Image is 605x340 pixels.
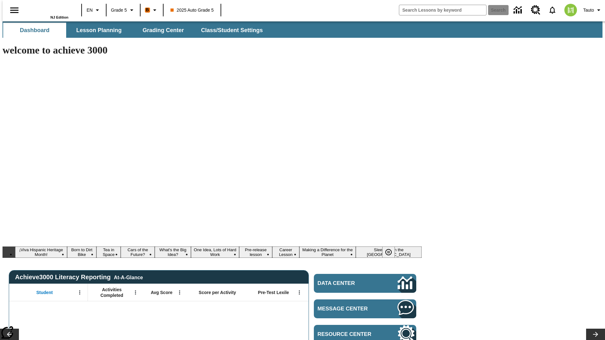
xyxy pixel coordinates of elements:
[314,299,416,318] a: Message Center
[67,246,96,258] button: Slide 2 Born to Dirt Bike
[111,7,127,14] span: Grade 5
[3,21,602,38] div: SubNavbar
[272,246,299,258] button: Slide 8 Career Lesson
[356,246,422,258] button: Slide 10 Sleepless in the Animal Kingdom
[50,15,68,19] span: NJ Edition
[544,2,561,18] a: Notifications
[75,288,84,297] button: Open Menu
[318,306,379,312] span: Message Center
[3,23,268,38] div: SubNavbar
[5,1,24,20] button: Open side menu
[583,7,594,14] span: Tauto
[151,290,172,295] span: Avg Score
[318,280,377,286] span: Data Center
[121,246,155,258] button: Slide 4 Cars of the Future?
[36,290,53,295] span: Student
[132,23,195,38] button: Grading Center
[318,331,379,337] span: Resource Center
[87,7,93,14] span: EN
[3,44,422,56] h1: welcome to achieve 3000
[299,246,356,258] button: Slide 9 Making a Difference for the Planet
[239,246,272,258] button: Slide 7 Pre-release lesson
[201,27,263,34] span: Class/Student Settings
[67,23,130,38] button: Lesson Planning
[382,246,401,258] div: Pause
[586,329,605,340] button: Lesson carousel, Next
[175,288,184,297] button: Open Menu
[564,4,577,16] img: avatar image
[510,2,527,19] a: Data Center
[146,6,149,14] span: B
[108,4,138,16] button: Grade: Grade 5, Select a grade
[561,2,581,18] button: Select a new avatar
[84,4,104,16] button: Language: EN, Select a language
[170,7,214,14] span: 2025 Auto Grade 5
[27,2,68,19] div: Home
[382,246,395,258] button: Pause
[131,288,140,297] button: Open Menu
[27,3,68,15] a: Home
[191,246,239,258] button: Slide 6 One Idea, Lots of Hard Work
[91,287,133,298] span: Activities Completed
[15,246,67,258] button: Slide 1 ¡Viva Hispanic Heritage Month!
[196,23,268,38] button: Class/Student Settings
[3,23,66,38] button: Dashboard
[20,27,49,34] span: Dashboard
[76,27,122,34] span: Lesson Planning
[142,27,184,34] span: Grading Center
[527,2,544,19] a: Resource Center, Will open in new tab
[114,274,143,280] div: At-A-Glance
[258,290,289,295] span: Pre-Test Lexile
[314,274,416,293] a: Data Center
[581,4,605,16] button: Profile/Settings
[15,274,143,281] span: Achieve3000 Literacy Reporting
[295,288,304,297] button: Open Menu
[199,290,236,295] span: Score per Activity
[96,246,121,258] button: Slide 3 Tea in Space
[155,246,191,258] button: Slide 5 What's the Big Idea?
[399,5,486,15] input: search field
[142,4,161,16] button: Boost Class color is orange. Change class color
